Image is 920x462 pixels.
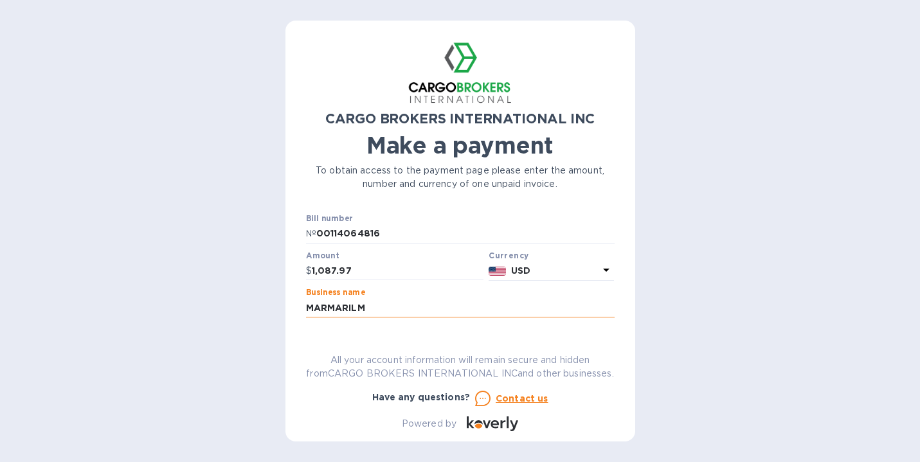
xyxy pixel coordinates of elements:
[316,224,615,244] input: Enter bill number
[325,111,595,127] b: CARGO BROKERS INTERNATIONAL INC
[496,393,548,404] u: Contact us
[306,298,615,317] input: Enter business name
[306,215,352,223] label: Bill number
[489,251,528,260] b: Currency
[306,227,316,240] p: №
[306,264,312,278] p: $
[306,252,339,260] label: Amount
[306,289,365,297] label: Business name
[312,262,484,281] input: 0.00
[306,353,615,380] p: All your account information will remain secure and hidden from CARGO BROKERS INTERNATIONAL INC a...
[372,392,471,402] b: Have any questions?
[402,417,456,431] p: Powered by
[511,265,530,276] b: USD
[306,164,615,191] p: To obtain access to the payment page please enter the amount, number and currency of one unpaid i...
[489,267,506,276] img: USD
[306,132,615,159] h1: Make a payment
